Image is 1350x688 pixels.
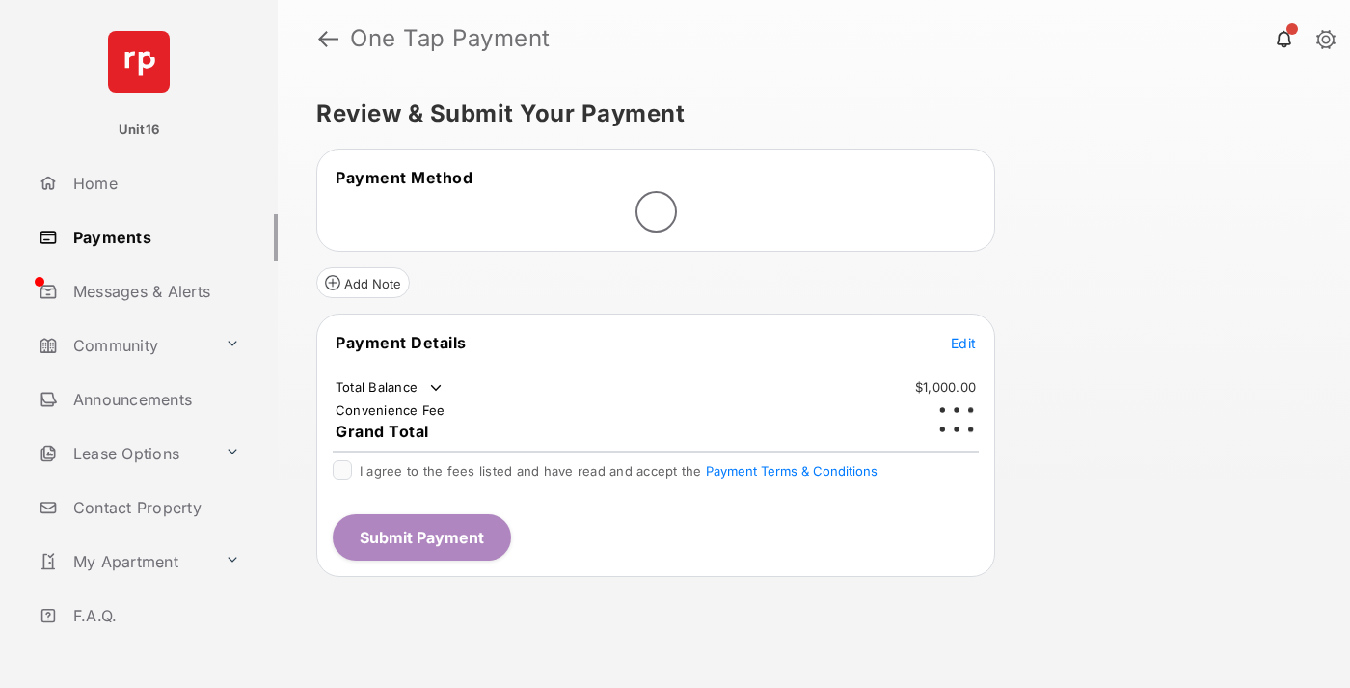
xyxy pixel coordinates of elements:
[31,484,278,531] a: Contact Property
[31,430,217,477] a: Lease Options
[316,102,1296,125] h5: Review & Submit Your Payment
[31,160,278,206] a: Home
[31,268,278,315] a: Messages & Alerts
[951,335,976,351] span: Edit
[31,214,278,261] a: Payments
[336,422,429,441] span: Grand Total
[951,333,976,352] button: Edit
[350,27,551,50] strong: One Tap Payment
[335,378,445,398] td: Total Balance
[336,168,472,187] span: Payment Method
[31,538,217,585] a: My Apartment
[31,376,278,423] a: Announcements
[706,463,877,479] button: I agree to the fees listed and have read and accept the
[119,121,160,140] p: Unit16
[316,267,410,298] button: Add Note
[31,592,278,639] a: F.A.Q.
[31,322,217,369] a: Community
[108,31,170,93] img: svg+xml;base64,PHN2ZyB4bWxucz0iaHR0cDovL3d3dy53My5vcmcvMjAwMC9zdmciIHdpZHRoPSI2NCIgaGVpZ2h0PSI2NC...
[360,463,877,479] span: I agree to the fees listed and have read and accept the
[914,378,977,396] td: $1,000.00
[335,401,446,419] td: Convenience Fee
[336,333,467,352] span: Payment Details
[333,514,511,561] button: Submit Payment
